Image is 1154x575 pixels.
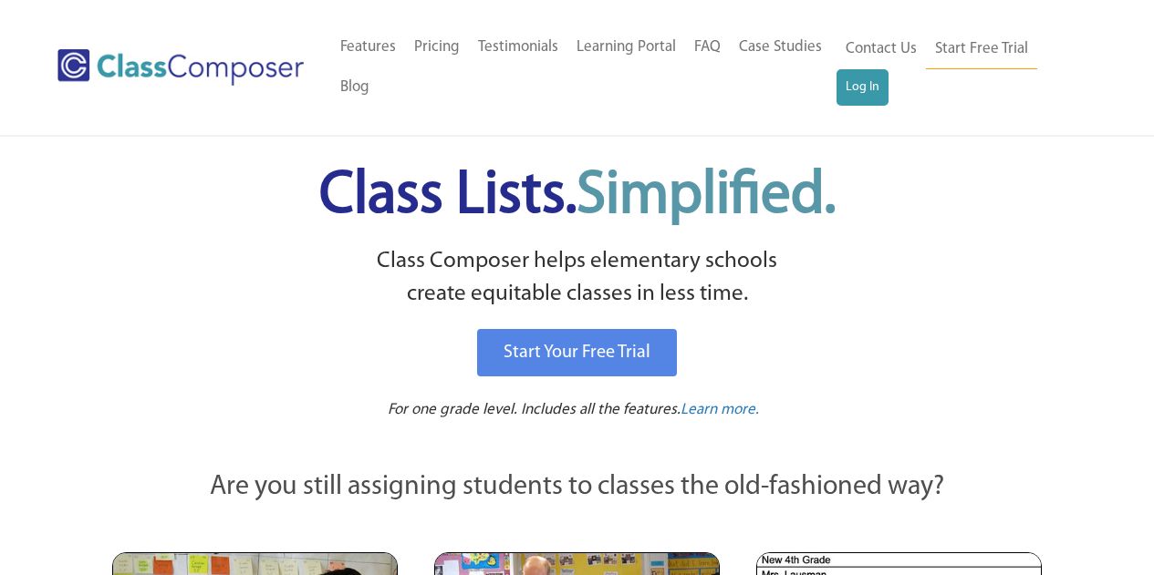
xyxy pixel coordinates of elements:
a: Start Free Trial [926,29,1037,70]
a: Learn more. [681,399,759,422]
a: Contact Us [837,29,926,69]
p: Are you still assigning students to classes the old-fashioned way? [112,467,1043,508]
a: Learning Portal [567,27,685,67]
span: Class Lists. [319,167,836,226]
a: Log In [837,69,889,106]
span: Learn more. [681,402,759,417]
span: For one grade level. Includes all the features. [388,402,681,417]
a: Start Your Free Trial [477,329,677,376]
nav: Header Menu [837,29,1083,106]
p: Class Composer helps elementary schools create equitable classes in less time. [109,245,1045,312]
a: Testimonials [469,27,567,67]
a: Case Studies [730,27,831,67]
nav: Header Menu [331,27,837,108]
span: Simplified. [577,167,836,226]
a: Blog [331,67,379,108]
a: Pricing [405,27,469,67]
img: Class Composer [57,49,304,86]
a: Features [331,27,405,67]
a: FAQ [685,27,730,67]
span: Start Your Free Trial [504,344,650,362]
